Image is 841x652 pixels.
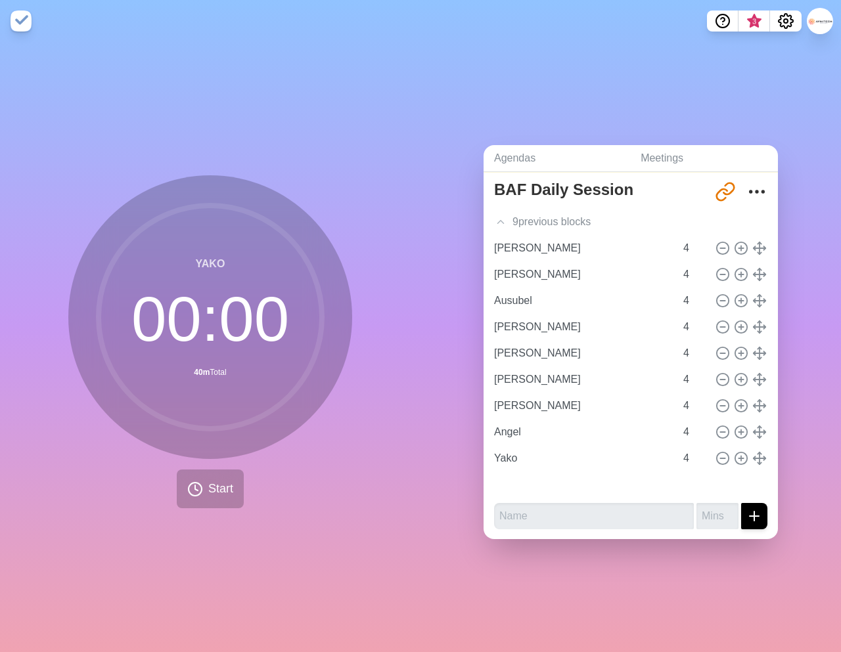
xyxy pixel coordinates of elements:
input: Name [489,445,675,471]
input: Name [489,314,675,340]
a: Meetings [630,145,778,172]
input: Mins [678,288,710,314]
button: Settings [770,11,802,32]
input: Mins [678,445,710,471]
input: Name [489,340,675,366]
img: timeblocks logo [11,11,32,32]
div: 9 previous block [484,209,778,235]
input: Name [489,288,675,314]
input: Name [489,366,675,393]
input: Name [489,393,675,419]
input: Mins [678,261,710,288]
button: What’s new [739,11,770,32]
input: Name [489,419,675,445]
span: Start [208,480,233,498]
a: Agendas [484,145,630,172]
input: Name [494,503,694,529]
button: More [744,179,770,205]
input: Name [489,235,675,261]
input: Name [489,261,675,288]
button: Share link [712,179,739,205]
input: Mins [678,419,710,445]
input: Mins [678,235,710,261]
span: 3 [749,16,760,27]
input: Mins [678,340,710,366]
input: Mins [696,503,739,529]
input: Mins [678,314,710,340]
button: Help [707,11,739,32]
button: Start [177,469,244,508]
input: Mins [678,366,710,393]
input: Mins [678,393,710,419]
span: s [585,214,591,230]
